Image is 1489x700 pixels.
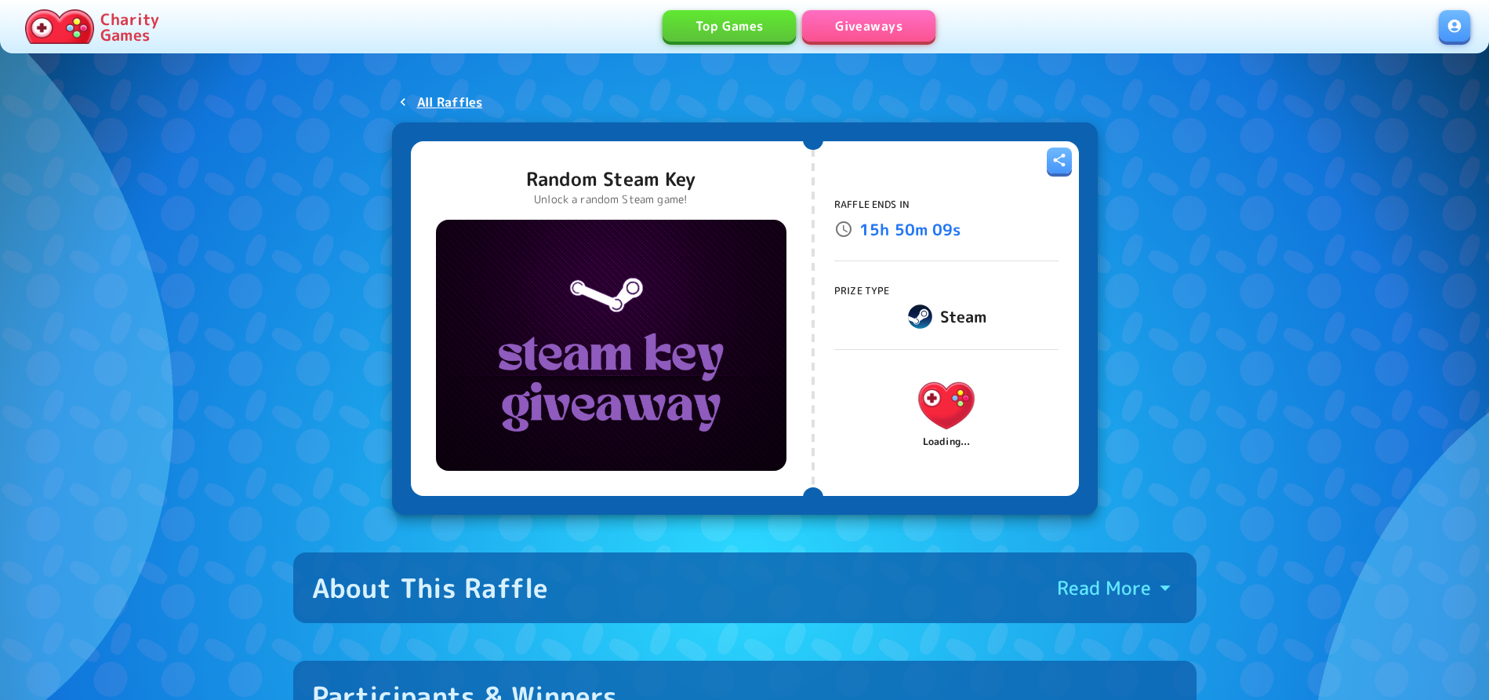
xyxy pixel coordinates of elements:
[907,366,986,444] img: Charity.Games
[663,10,796,42] a: Top Games
[526,191,695,207] p: Unlock a random Steam game!
[859,217,961,242] p: 15h 50m 09s
[940,304,987,329] h6: Steam
[100,11,159,42] p: Charity Games
[834,284,890,297] span: Prize Type
[19,6,165,47] a: Charity Games
[312,571,549,604] div: About This Raffle
[293,552,1197,623] button: About This RaffleRead More
[834,198,910,211] span: Raffle Ends In
[392,88,489,116] a: All Raffles
[802,10,935,42] a: Giveaways
[526,166,695,191] p: Random Steam Key
[1057,575,1151,600] p: Read More
[436,220,786,471] img: Random Steam Key
[417,93,483,111] p: All Raffles
[25,9,94,44] img: Charity.Games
